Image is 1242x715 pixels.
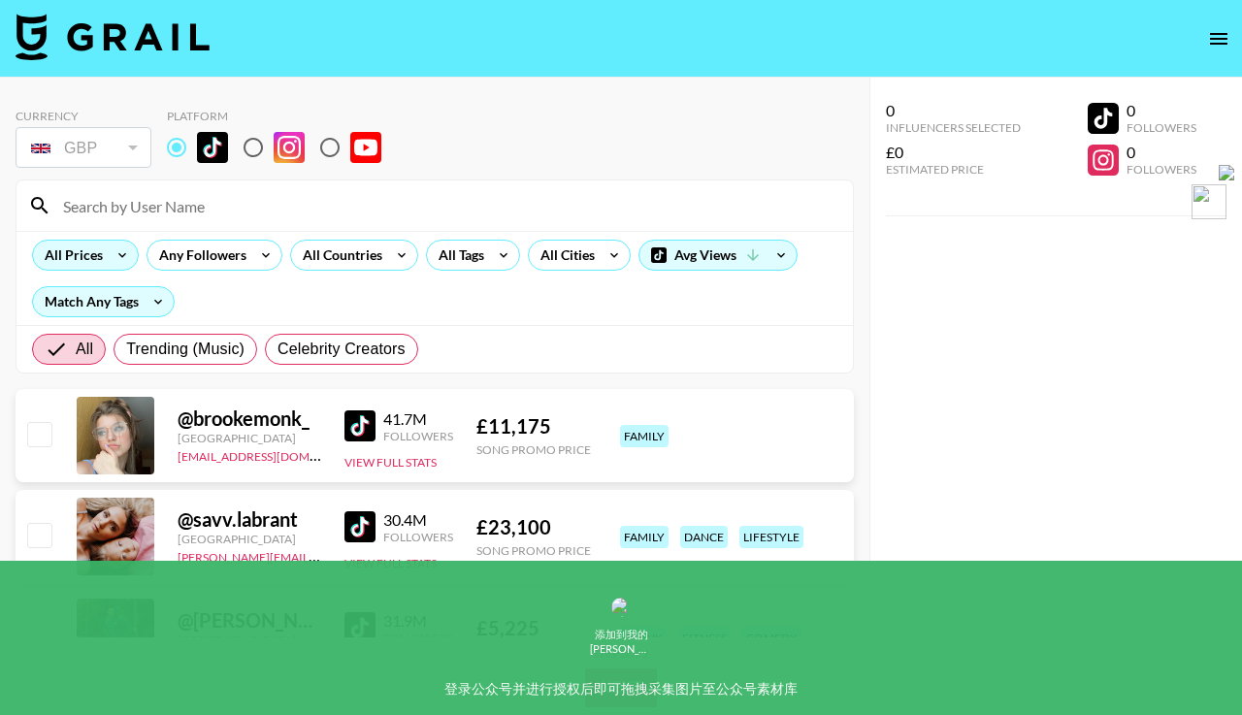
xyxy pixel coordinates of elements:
span: Trending (Music) [126,338,245,361]
img: YouTube [350,132,381,163]
button: View Full Stats [344,455,437,470]
div: family [620,526,669,548]
div: GBP [19,131,147,165]
div: Platform [167,109,397,123]
button: open drawer [1199,19,1238,58]
div: 41.7M [383,409,453,429]
div: Currency is locked to GBP [16,123,151,172]
div: family [620,425,669,447]
img: TikTok [344,410,376,441]
div: All Countries [291,241,386,270]
div: [GEOGRAPHIC_DATA] [178,532,321,546]
div: 30.4M [383,510,453,530]
a: [EMAIL_ADDRESS][DOMAIN_NAME] [178,445,373,464]
div: £0 [886,143,1021,162]
div: All Tags [427,241,488,270]
div: Estimated Price [886,162,1021,177]
div: Followers [383,429,453,443]
div: Currency [16,109,151,123]
div: @ brookemonk_ [178,406,321,431]
div: 0 [886,101,1021,120]
div: lifestyle [739,526,803,548]
a: [PERSON_NAME][EMAIL_ADDRESS][DOMAIN_NAME] [178,546,465,565]
div: Any Followers [147,241,250,270]
img: Instagram [274,132,305,163]
div: £ 23,100 [476,515,591,539]
div: Influencers Selected [886,120,1021,135]
div: £ 11,175 [476,414,591,439]
input: Search by User Name [51,190,841,221]
div: Followers [1127,120,1196,135]
iframe: Drift Widget Chat Controller [1145,618,1219,692]
button: View Full Stats [344,556,437,570]
img: TikTok [344,511,376,542]
div: All Prices [33,241,107,270]
div: Song Promo Price [476,543,591,558]
div: @ savv.labrant [178,507,321,532]
div: Followers [1127,162,1196,177]
div: Followers [383,530,453,544]
div: Match Any Tags [33,287,174,316]
span: Celebrity Creators [278,338,406,361]
div: Avg Views [639,241,797,270]
div: All Cities [529,241,599,270]
img: Grail Talent [16,14,210,60]
img: TikTok [197,132,228,163]
div: 0 [1127,101,1196,120]
div: [GEOGRAPHIC_DATA] [178,431,321,445]
span: All [76,338,93,361]
div: 0 [1127,143,1196,162]
div: Song Promo Price [476,442,591,457]
div: dance [680,526,728,548]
